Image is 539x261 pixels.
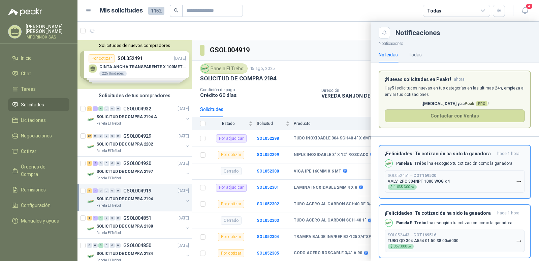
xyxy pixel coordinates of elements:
[8,8,42,16] img: Logo peakr
[394,185,414,189] span: 1.035.300
[8,67,69,80] a: Chat
[21,132,52,139] span: Negociaciones
[385,170,525,193] button: SOL052451→COT169520VALV. 2PC 304NPT 1000 WOG x 4$1.035.300,00
[21,148,36,155] span: Cotizar
[148,7,164,15] span: 1152
[410,186,414,189] span: ,00
[8,52,69,64] a: Inicio
[497,210,519,216] span: hace 1 hora
[21,54,32,62] span: Inicio
[385,77,451,82] h3: ¡Nuevas solicitudes en Peakr!
[388,173,436,178] p: SOL052451 →
[8,114,69,127] a: Licitaciones
[385,109,525,122] button: Contactar con Ventas
[379,27,390,38] button: Close
[409,51,422,58] div: Todas
[379,145,531,199] button: ¡Felicidades! Tu cotización ha sido la ganadorahace 1 hora Company LogoPanela El Trébol ha escogi...
[21,116,46,124] span: Licitaciones
[497,151,519,157] span: hace 1 hora
[21,186,46,193] span: Remisiones
[395,29,531,36] div: Notificaciones
[21,101,44,108] span: Solicitudes
[21,70,31,77] span: Chat
[21,202,51,209] span: Configuración
[476,101,487,106] span: PRO
[396,220,512,226] p: ha escogido tu cotización como la ganadora
[519,5,531,17] button: 4
[8,129,69,142] a: Negociaciones
[385,151,495,157] h3: ¡Felicidades! Tu cotización ha sido la ganadora
[8,160,69,181] a: Órdenes de Compra
[385,160,392,167] img: Company Logo
[396,161,512,166] p: ha escogido tu cotización como la ganadora
[8,83,69,96] a: Tareas
[413,233,436,237] b: COT169516
[454,77,465,82] span: ahora
[396,220,427,225] b: Panela El Trébol
[388,179,450,184] p: VALV. 2PC 304NPT 1000 WOG x 4
[396,161,427,166] b: Panela El Trébol
[8,199,69,212] a: Configuración
[385,219,392,227] img: Company Logo
[394,245,411,248] span: 357.000
[8,145,69,158] a: Cotizar
[379,204,531,258] button: ¡Felicidades! Tu cotización ha sido la ganadorahace 1 hora Company LogoPanela El Trébol ha escogi...
[385,85,525,98] p: Hay 51 solicitudes nuevas en tus categorías en las ultimas 24h, empieza a enviar tus cotizaciones
[100,6,143,16] h1: Mis solicitudes
[385,210,495,216] h3: ¡Felicidades! Tu cotización ha sido la ganadora
[526,3,533,9] span: 4
[21,217,59,225] span: Manuales y ayuda
[413,173,436,178] b: COT169520
[407,245,411,248] span: ,00
[174,8,179,13] span: search
[371,38,539,47] p: Notificaciones
[388,238,458,243] p: TUBO QD 304 A554 01.50 38.00x6000
[465,101,487,106] span: Peakr
[8,98,69,111] a: Solicitudes
[385,101,525,107] p: ¡[MEDICAL_DATA] ya a !
[8,183,69,196] a: Remisiones
[21,85,36,93] span: Tareas
[385,230,525,252] button: SOL052443→COT169516TUBO QD 304 A554 01.50 38.00x6000$357.000,00
[388,184,417,190] div: $
[379,51,398,58] div: No leídas
[388,244,414,249] div: $
[427,7,441,15] div: Todas
[388,233,436,238] p: SOL052443 →
[26,24,69,34] p: [PERSON_NAME] [PERSON_NAME]
[26,35,69,39] p: IMPORINOX SAS
[21,163,63,178] span: Órdenes de Compra
[8,214,69,227] a: Manuales y ayuda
